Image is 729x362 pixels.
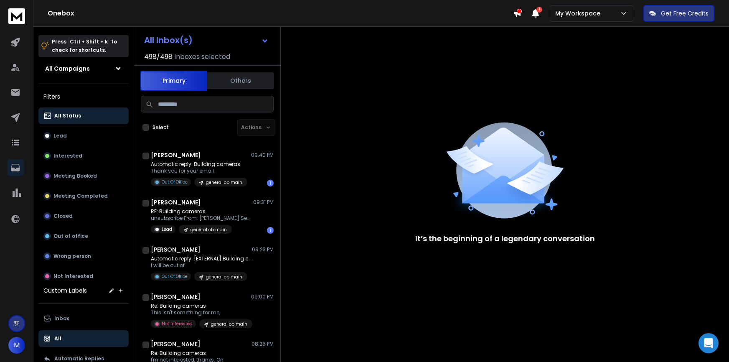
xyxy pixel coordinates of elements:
[151,303,251,309] p: Re: Building cameras
[151,161,247,168] p: Automatic reply: Building cameras
[151,262,251,269] p: I will be out of
[643,5,714,22] button: Get Free Credits
[267,180,274,186] div: 1
[38,60,129,77] button: All Campaigns
[54,335,61,342] p: All
[38,228,129,245] button: Out of office
[251,152,274,158] p: 09:40 PM
[8,337,25,354] button: M
[174,52,230,62] h3: Inboxes selected
[152,124,169,131] label: Select
[48,8,513,18] h1: Onebox
[151,309,251,316] p: This isn't something for me,
[69,37,109,46] span: Ctrl + Shift + k
[38,208,129,224] button: Closed
[699,333,719,353] div: Open Intercom Messenger
[53,133,67,139] p: Lead
[38,268,129,285] button: Not Interested
[206,274,242,280] p: general ob main
[38,330,129,347] button: All
[38,248,129,265] button: Wrong person
[251,293,274,300] p: 09:00 PM
[54,315,69,322] p: Inbox
[38,188,129,204] button: Meeting Completed
[151,350,251,357] p: Re: Building cameras
[151,245,201,254] h1: [PERSON_NAME]
[252,246,274,253] p: 09:23 PM
[162,321,193,327] p: Not Interested
[53,233,88,240] p: Out of office
[52,38,117,54] p: Press to check for shortcuts.
[38,168,129,184] button: Meeting Booked
[54,355,104,362] p: Automatic Replies
[211,321,247,327] p: general ob main
[151,255,251,262] p: Automatic reply: [EXTERNAL] Building cameras
[53,273,93,280] p: Not Interested
[53,213,73,219] p: Closed
[207,71,274,90] button: Others
[38,107,129,124] button: All Status
[38,310,129,327] button: Inbox
[162,179,188,185] p: Out Of Office
[53,153,82,159] p: Interested
[206,179,242,186] p: general ob main
[151,198,201,206] h1: [PERSON_NAME]
[536,7,542,13] span: 1
[267,227,274,234] div: 1
[54,112,81,119] p: All Status
[151,293,201,301] h1: [PERSON_NAME]
[151,168,247,174] p: Thank you for your email.
[661,9,709,18] p: Get Free Credits
[253,199,274,206] p: 09:31 PM
[151,208,251,215] p: RE: Building cameras
[140,71,207,91] button: Primary
[38,127,129,144] button: Lead
[53,253,91,260] p: Wrong person
[555,9,604,18] p: My Workspace
[162,226,172,232] p: Lead
[53,193,108,199] p: Meeting Completed
[151,340,201,348] h1: [PERSON_NAME]
[53,173,97,179] p: Meeting Booked
[144,52,173,62] span: 498 / 498
[144,36,193,44] h1: All Inbox(s)
[137,32,275,48] button: All Inbox(s)
[45,64,90,73] h1: All Campaigns
[38,148,129,164] button: Interested
[38,91,129,102] h3: Filters
[8,8,25,24] img: logo
[415,233,595,245] p: It’s the beginning of a legendary conversation
[162,273,188,280] p: Out Of Office
[251,341,274,347] p: 08:26 PM
[191,227,227,233] p: general ob main
[43,286,87,295] h3: Custom Labels
[151,215,251,222] p: unsubscribe From: [PERSON_NAME] Sent:
[151,151,201,159] h1: [PERSON_NAME]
